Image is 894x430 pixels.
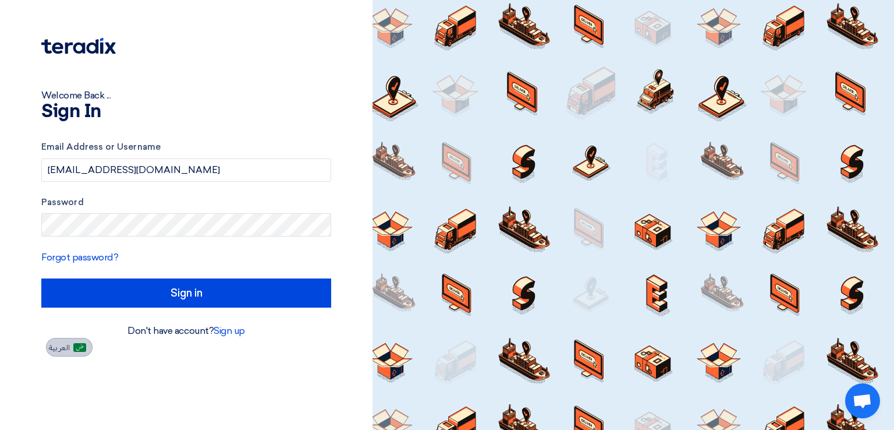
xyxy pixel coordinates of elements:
input: Sign in [41,279,331,308]
div: Welcome Back ... [41,89,331,103]
input: Enter your business email or username [41,158,331,182]
label: Password [41,196,331,209]
img: Teradix logo [41,38,116,54]
button: العربية [46,338,93,357]
div: Open chat [845,383,880,418]
label: Email Address or Username [41,140,331,154]
span: العربية [49,344,70,352]
h1: Sign In [41,103,331,121]
div: Don't have account? [41,324,331,338]
img: ar-AR.png [73,343,86,352]
a: Sign up [214,325,245,336]
a: Forgot password? [41,252,118,263]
